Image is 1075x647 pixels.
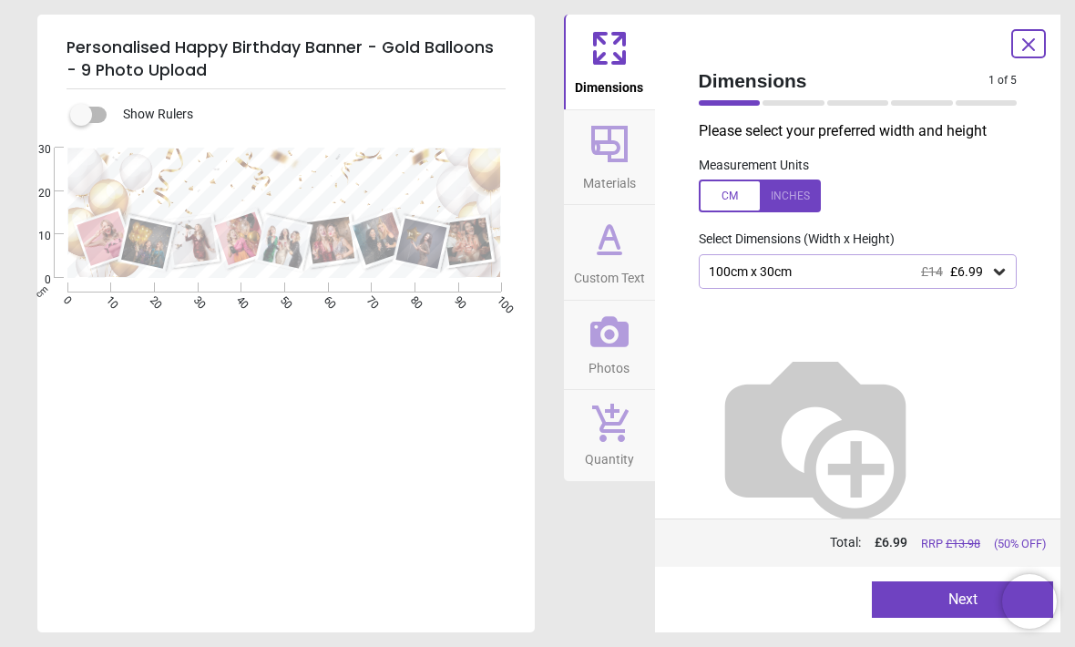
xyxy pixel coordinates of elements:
[950,264,983,279] span: £6.99
[988,73,1017,88] span: 1 of 5
[1002,574,1057,629] iframe: Brevo live chat
[589,351,630,378] span: Photos
[699,67,989,94] span: Dimensions
[699,121,1032,141] p: Please select your preferred width and height
[16,142,51,158] span: 30
[707,264,991,280] div: 100cm x 30cm
[564,15,655,109] button: Dimensions
[585,442,634,469] span: Quantity
[872,581,1053,618] button: Next
[994,536,1046,552] span: (50% OFF)
[699,318,932,551] img: Helper for size comparison
[583,166,636,193] span: Materials
[574,261,645,288] span: Custom Text
[575,70,643,98] span: Dimensions
[564,390,655,481] button: Quantity
[697,534,1047,552] div: Total:
[921,536,980,552] span: RRP
[564,205,655,300] button: Custom Text
[16,186,51,201] span: 20
[699,157,809,175] label: Measurement Units
[81,104,535,126] div: Show Rulers
[67,29,506,89] h5: Personalised Happy Birthday Banner - Gold Balloons - 9 Photo Upload
[882,535,907,549] span: 6.99
[33,283,49,300] span: cm
[564,110,655,205] button: Materials
[875,534,907,552] span: £
[684,231,895,249] label: Select Dimensions (Width x Height)
[16,229,51,244] span: 10
[946,537,980,550] span: £ 13.98
[921,264,943,279] span: £14
[16,272,51,288] span: 0
[564,301,655,390] button: Photos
